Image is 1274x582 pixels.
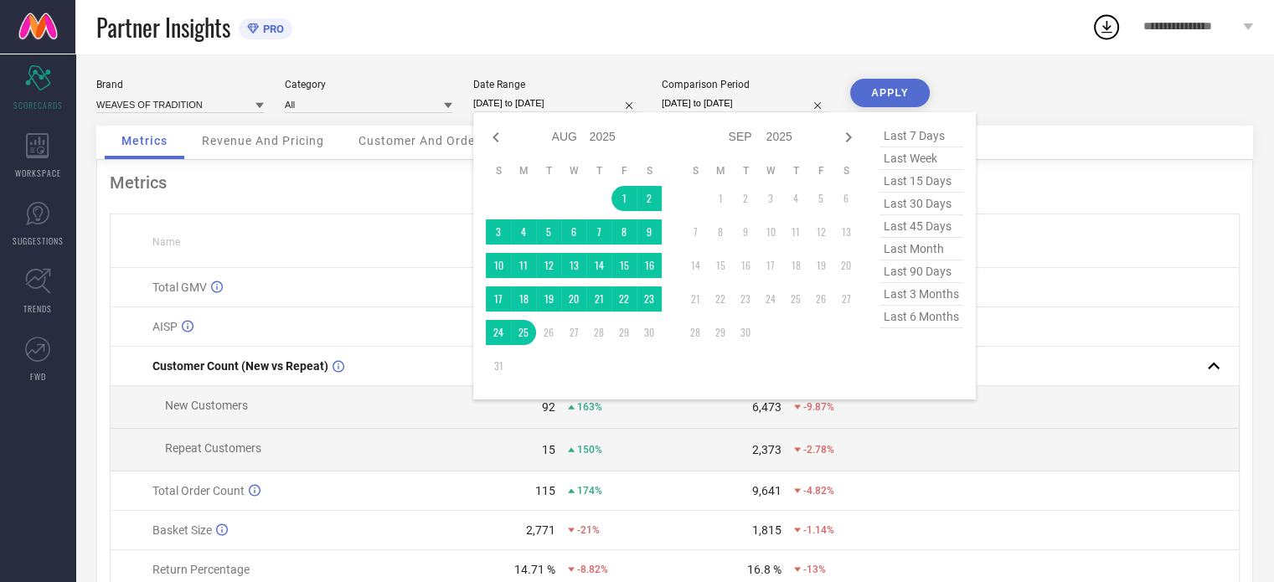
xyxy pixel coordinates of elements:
[879,193,963,215] span: last 30 days
[808,253,833,278] td: Fri Sep 19 2025
[708,320,733,345] td: Mon Sep 29 2025
[833,286,859,312] td: Sat Sep 27 2025
[611,253,637,278] td: Fri Aug 15 2025
[808,164,833,178] th: Friday
[637,164,662,178] th: Saturday
[535,484,555,497] div: 115
[15,167,61,179] span: WORKSPACE
[611,286,637,312] td: Fri Aug 22 2025
[833,164,859,178] th: Saturday
[358,134,487,147] span: Customer And Orders
[511,164,536,178] th: Monday
[637,286,662,312] td: Sat Aug 23 2025
[152,563,250,576] span: Return Percentage
[152,281,207,294] span: Total GMV
[879,125,963,147] span: last 7 days
[833,253,859,278] td: Sat Sep 20 2025
[542,400,555,414] div: 92
[486,353,511,379] td: Sun Aug 31 2025
[637,219,662,245] td: Sat Aug 09 2025
[561,253,586,278] td: Wed Aug 13 2025
[783,186,808,211] td: Thu Sep 04 2025
[259,23,284,35] span: PRO
[879,147,963,170] span: last week
[536,253,561,278] td: Tue Aug 12 2025
[747,563,781,576] div: 16.8 %
[152,236,180,248] span: Name
[586,286,611,312] td: Thu Aug 21 2025
[808,186,833,211] td: Fri Sep 05 2025
[879,283,963,306] span: last 3 months
[708,186,733,211] td: Mon Sep 01 2025
[637,186,662,211] td: Sat Aug 02 2025
[758,253,783,278] td: Wed Sep 17 2025
[683,286,708,312] td: Sun Sep 21 2025
[577,524,600,536] span: -21%
[165,399,248,412] span: New Customers
[683,164,708,178] th: Sunday
[733,253,758,278] td: Tue Sep 16 2025
[733,164,758,178] th: Tuesday
[514,563,555,576] div: 14.71 %
[152,484,245,497] span: Total Order Count
[542,443,555,456] div: 15
[733,320,758,345] td: Tue Sep 30 2025
[683,320,708,345] td: Sun Sep 28 2025
[586,253,611,278] td: Thu Aug 14 2025
[561,164,586,178] th: Wednesday
[803,444,834,456] span: -2.78%
[752,400,781,414] div: 6,473
[611,164,637,178] th: Friday
[486,127,506,147] div: Previous month
[879,260,963,283] span: last 90 days
[577,401,602,413] span: 163%
[202,134,324,147] span: Revenue And Pricing
[486,164,511,178] th: Sunday
[511,286,536,312] td: Mon Aug 18 2025
[758,286,783,312] td: Wed Sep 24 2025
[473,79,641,90] div: Date Range
[758,186,783,211] td: Wed Sep 03 2025
[758,219,783,245] td: Wed Sep 10 2025
[486,320,511,345] td: Sun Aug 24 2025
[803,564,826,575] span: -13%
[536,286,561,312] td: Tue Aug 19 2025
[803,401,834,413] span: -9.87%
[611,320,637,345] td: Fri Aug 29 2025
[733,286,758,312] td: Tue Sep 23 2025
[23,302,52,315] span: TRENDS
[96,10,230,44] span: Partner Insights
[708,219,733,245] td: Mon Sep 08 2025
[833,186,859,211] td: Sat Sep 06 2025
[13,99,63,111] span: SCORECARDS
[850,79,930,107] button: APPLY
[637,320,662,345] td: Sat Aug 30 2025
[758,164,783,178] th: Wednesday
[879,215,963,238] span: last 45 days
[121,134,168,147] span: Metrics
[536,164,561,178] th: Tuesday
[152,359,328,373] span: Customer Count (New vs Repeat)
[511,320,536,345] td: Mon Aug 25 2025
[879,238,963,260] span: last month
[586,219,611,245] td: Thu Aug 07 2025
[586,164,611,178] th: Thursday
[838,127,859,147] div: Next month
[833,219,859,245] td: Sat Sep 13 2025
[783,164,808,178] th: Thursday
[808,286,833,312] td: Fri Sep 26 2025
[752,484,781,497] div: 9,641
[536,219,561,245] td: Tue Aug 05 2025
[152,523,212,537] span: Basket Size
[708,164,733,178] th: Monday
[783,253,808,278] td: Thu Sep 18 2025
[561,286,586,312] td: Wed Aug 20 2025
[586,320,611,345] td: Thu Aug 28 2025
[783,286,808,312] td: Thu Sep 25 2025
[879,306,963,328] span: last 6 months
[783,219,808,245] td: Thu Sep 11 2025
[536,320,561,345] td: Tue Aug 26 2025
[152,320,178,333] span: AISP
[708,253,733,278] td: Mon Sep 15 2025
[473,95,641,112] input: Select date range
